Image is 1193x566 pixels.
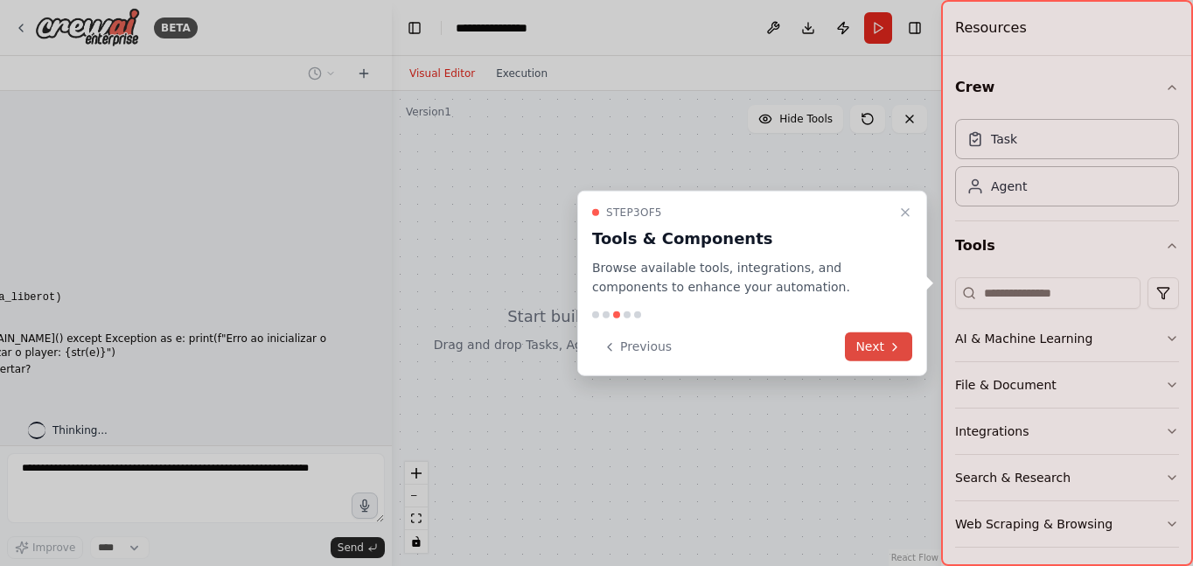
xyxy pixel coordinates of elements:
p: Browse available tools, integrations, and components to enhance your automation. [592,257,891,297]
span: Step 3 of 5 [606,205,662,219]
button: Hide left sidebar [402,16,427,40]
button: Next [845,332,912,361]
button: Close walkthrough [895,201,916,222]
button: Previous [592,332,682,361]
h3: Tools & Components [592,226,891,250]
